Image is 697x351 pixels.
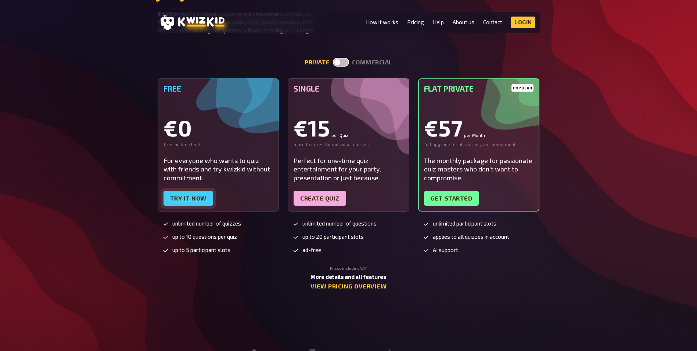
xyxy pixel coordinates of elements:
[352,59,392,66] button: commercial
[305,59,330,66] button: private
[424,117,534,139] div: €57
[424,156,534,182] div: The monthly package for passionate quiz masters who don't want to compromise.
[164,142,273,148] div: free, no time limit
[453,19,474,25] a: About us
[294,156,403,182] div: Perfect for one-time quiz entertainment for your party, presentation or just because.
[172,234,237,240] span: up to 10 questions per quiz
[294,191,346,206] a: Create quiz
[294,142,403,148] div: more features for individual quizzes
[407,19,424,25] a: Pricing
[464,133,485,137] small: per Month
[294,84,403,93] h5: Single
[331,133,348,137] small: per Quiz
[310,273,386,280] b: More details and all features
[424,191,479,206] a: Get started
[302,220,377,227] span: unlimited number of questions
[511,17,535,28] a: Login
[366,19,398,25] a: How it works
[164,156,273,182] div: For everyone who wants to quiz with friends and try kwizkid without commitment.
[164,117,273,139] div: €0
[158,10,349,35] p: Whether you're a casual quizzer or a professional quiz host, we have the right package for you. E...
[172,220,241,227] span: unlimited number of quizzes
[433,220,496,227] span: unlimited participant slots
[302,234,364,240] span: up to 20 participant slots
[302,247,321,253] span: ad-free
[433,247,458,253] span: AI support
[483,19,502,25] a: Contact
[433,19,444,25] a: Help
[433,234,509,240] span: applies to all quizzes in account
[330,266,367,271] small: Prices including VAT
[164,84,273,93] h5: Free
[424,142,534,148] div: full upgrade for all quizzes, no commitment
[172,247,230,253] span: up to 5 participant slots
[164,191,213,206] a: Try it now
[424,84,534,93] h5: Flat Private
[294,117,403,139] div: €15
[310,283,387,290] a: View pricing overview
